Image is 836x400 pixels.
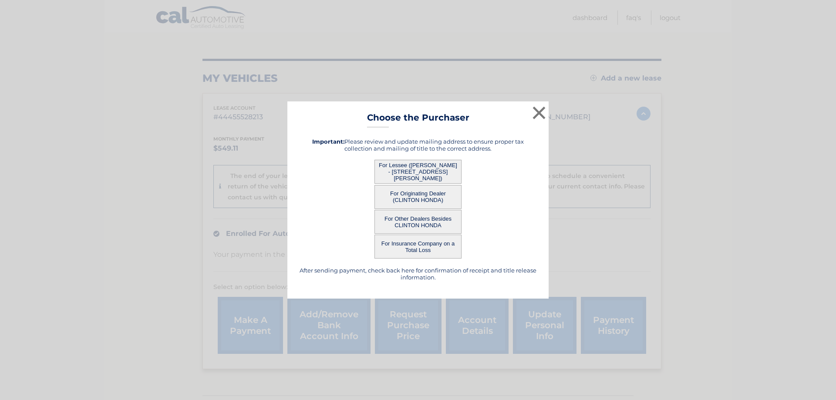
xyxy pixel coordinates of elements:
h3: Choose the Purchaser [367,112,469,128]
button: For Insurance Company on a Total Loss [374,235,462,259]
button: For Originating Dealer (CLINTON HONDA) [374,185,462,209]
h5: After sending payment, check back here for confirmation of receipt and title release information. [298,267,538,281]
button: For Other Dealers Besides CLINTON HONDA [374,210,462,234]
button: For Lessee ([PERSON_NAME] - [STREET_ADDRESS][PERSON_NAME]) [374,160,462,184]
button: × [530,104,548,121]
strong: Important: [312,138,344,145]
h5: Please review and update mailing address to ensure proper tax collection and mailing of title to ... [298,138,538,152]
